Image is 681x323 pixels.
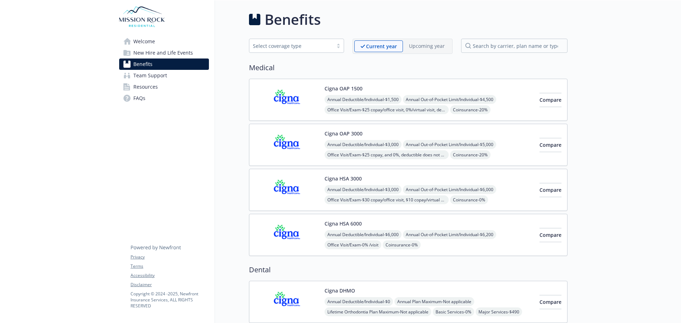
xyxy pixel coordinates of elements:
[249,264,567,275] h2: Dental
[325,175,362,182] button: Cigna HSA 3000
[325,220,362,227] button: Cigna HSA 6000
[255,85,319,115] img: CIGNA carrier logo
[255,220,319,250] img: CIGNA carrier logo
[450,195,488,204] span: Coinsurance - 0%
[325,297,393,306] span: Annual Deductible/Individual - $0
[325,140,402,149] span: Annual Deductible/Individual - $3,000
[403,230,496,239] span: Annual Out-of-Pocket Limit/Individual - $6,200
[325,307,431,316] span: Lifetime Orthodontia Plan Maximum - Not applicable
[255,287,319,317] img: CIGNA carrier logo
[539,299,561,305] span: Compare
[131,282,209,288] a: Disclaimer
[366,43,397,50] p: Current year
[133,36,155,47] span: Welcome
[131,263,209,269] a: Terms
[133,93,145,104] span: FAQs
[403,95,496,104] span: Annual Out-of-Pocket Limit/Individual - $4,500
[476,307,522,316] span: Major Services - $490
[325,150,449,159] span: Office Visit/Exam - $25 copay, and 0%, deductible does not apply
[265,9,321,30] h1: Benefits
[325,230,402,239] span: Annual Deductible/Individual - $6,000
[539,228,561,242] button: Compare
[325,287,355,294] button: Cigna DHMO
[325,130,362,137] button: Cigna OAP 3000
[403,185,496,194] span: Annual Out-of-Pocket Limit/Individual - $6,000
[119,70,209,81] a: Team Support
[249,62,567,73] h2: Medical
[133,70,167,81] span: Team Support
[539,96,561,103] span: Compare
[539,141,561,148] span: Compare
[539,183,561,197] button: Compare
[403,140,496,149] span: Annual Out-of-Pocket Limit/Individual - $5,000
[325,185,402,194] span: Annual Deductible/Individual - $3,000
[539,138,561,152] button: Compare
[325,105,449,114] span: Office Visit/Exam - $25 copay/office visit, 0%/virtual visit, deductible does not apply
[539,186,561,193] span: Compare
[131,254,209,260] a: Privacy
[433,307,474,316] span: Basic Services - 0%
[383,240,421,249] span: Coinsurance - 0%
[131,291,209,309] p: Copyright © 2024 - 2025 , Newfront Insurance Services, ALL RIGHTS RESERVED
[255,130,319,160] img: CIGNA carrier logo
[119,36,209,47] a: Welcome
[450,105,491,114] span: Coinsurance - 20%
[119,59,209,70] a: Benefits
[394,297,474,306] span: Annual Plan Maximum - Not applicable
[450,150,491,159] span: Coinsurance - 20%
[539,232,561,238] span: Compare
[325,195,449,204] span: Office Visit/Exam - $30 copay/office visit, $10 copay/virtual visit
[131,272,209,279] a: Accessibility
[255,175,319,205] img: CIGNA carrier logo
[253,42,330,50] div: Select coverage type
[539,295,561,309] button: Compare
[461,39,567,53] input: search by carrier, plan name or type
[119,93,209,104] a: FAQs
[325,240,381,249] span: Office Visit/Exam - 0% /visit
[133,81,158,93] span: Resources
[539,93,561,107] button: Compare
[133,59,153,70] span: Benefits
[325,95,402,104] span: Annual Deductible/Individual - $1,500
[325,85,362,92] button: Cigna OAP 1500
[409,42,445,50] p: Upcoming year
[119,81,209,93] a: Resources
[119,47,209,59] a: New Hire and Life Events
[133,47,193,59] span: New Hire and Life Events
[403,40,451,52] span: Upcoming year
